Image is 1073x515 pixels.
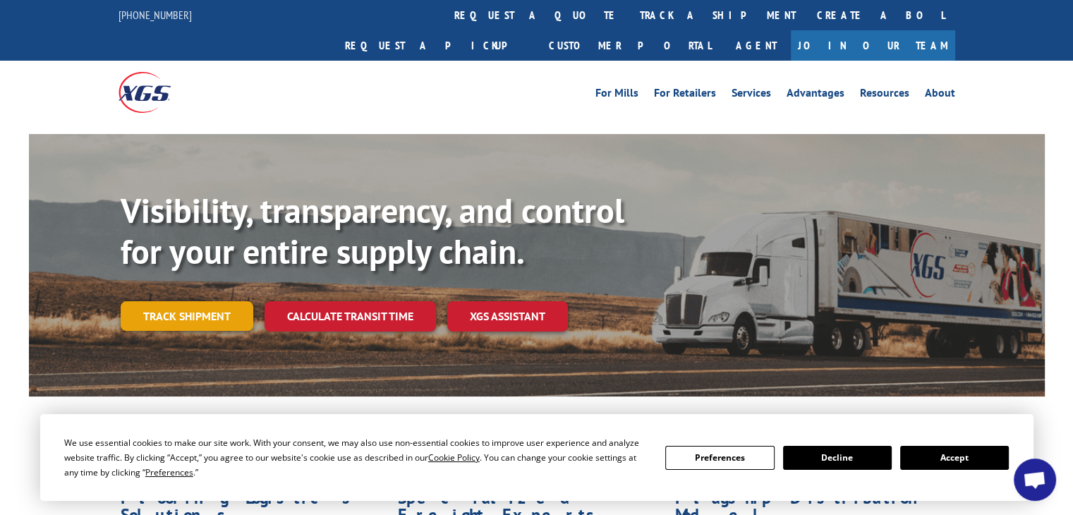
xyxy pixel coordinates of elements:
[64,435,648,480] div: We use essential cookies to make our site work. With your consent, we may also use non-essential ...
[925,87,955,103] a: About
[145,466,193,478] span: Preferences
[783,446,892,470] button: Decline
[665,446,774,470] button: Preferences
[732,87,771,103] a: Services
[334,30,538,61] a: Request a pickup
[265,301,436,332] a: Calculate transit time
[595,87,638,103] a: For Mills
[121,301,253,331] a: Track shipment
[791,30,955,61] a: Join Our Team
[900,446,1009,470] button: Accept
[1014,459,1056,501] div: Open chat
[538,30,722,61] a: Customer Portal
[121,188,624,273] b: Visibility, transparency, and control for your entire supply chain.
[428,452,480,464] span: Cookie Policy
[40,414,1033,501] div: Cookie Consent Prompt
[654,87,716,103] a: For Retailers
[119,8,192,22] a: [PHONE_NUMBER]
[447,301,568,332] a: XGS ASSISTANT
[722,30,791,61] a: Agent
[787,87,844,103] a: Advantages
[860,87,909,103] a: Resources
